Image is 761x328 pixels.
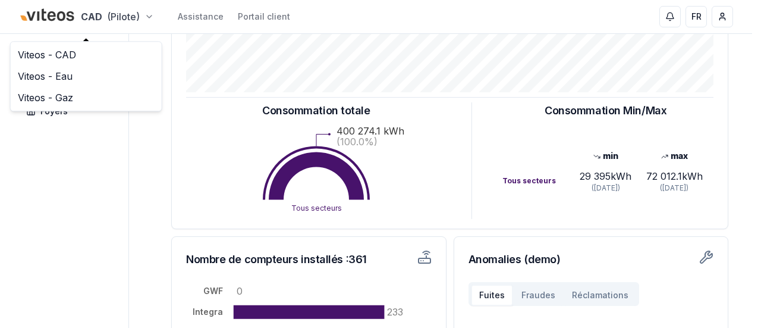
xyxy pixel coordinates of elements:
h3: Consommation Min/Max [545,102,666,119]
div: ([DATE]) [640,183,709,193]
div: Tous secteurs [502,176,571,186]
div: 72 012.1 kWh [640,169,709,183]
h3: Consommation totale [262,102,370,119]
div: ([DATE]) [571,183,640,193]
a: Viteos - Gaz [13,87,159,108]
text: (100.0%) [337,136,378,148]
a: Viteos - CAD [13,44,159,65]
div: 29 395 kWh [571,169,640,183]
a: Viteos - Eau [13,65,159,87]
div: max [640,150,709,162]
text: Tous secteurs [291,204,341,213]
div: min [571,150,640,162]
text: 400 274.1 kWh [337,125,404,137]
